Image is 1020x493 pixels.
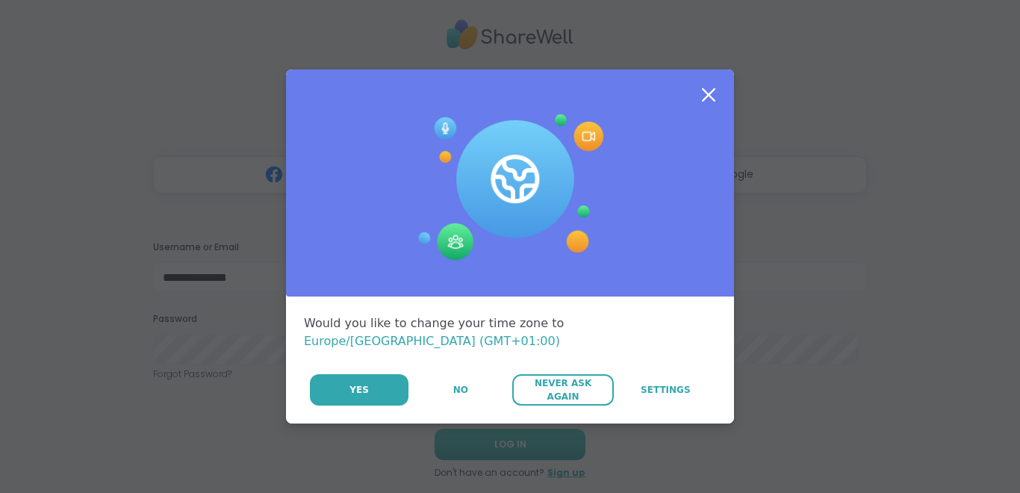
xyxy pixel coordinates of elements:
[520,376,606,403] span: Never Ask Again
[641,383,691,397] span: Settings
[615,374,716,406] a: Settings
[310,374,408,406] button: Yes
[453,383,468,397] span: No
[512,374,613,406] button: Never Ask Again
[304,334,560,348] span: Europe/[GEOGRAPHIC_DATA] (GMT+01:00)
[349,383,369,397] span: Yes
[417,114,603,261] img: Session Experience
[304,314,716,350] div: Would you like to change your time zone to
[410,374,511,406] button: No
